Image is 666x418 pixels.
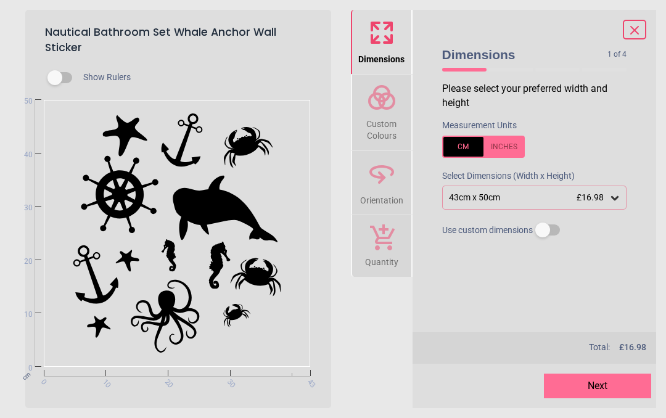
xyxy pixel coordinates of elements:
[365,250,398,269] span: Quantity
[162,377,170,385] span: 20
[352,112,411,142] span: Custom Colours
[45,20,311,60] h5: Nautical Bathroom Set Whale Anchor Wall Sticker
[224,377,232,385] span: 30
[305,377,313,385] span: 43
[20,371,31,382] span: cm
[100,377,108,385] span: 10
[577,192,604,202] span: £16.98
[442,224,533,237] span: Use custom dimensions
[442,82,637,110] p: Please select your preferred width and height
[442,46,608,64] span: Dimensions
[9,309,33,320] span: 10
[38,377,46,385] span: 0
[624,342,646,352] span: 16.98
[351,215,413,277] button: Quantity
[442,120,517,132] label: Measurement Units
[351,75,413,150] button: Custom Colours
[351,10,413,74] button: Dimensions
[9,363,33,374] span: 0
[441,342,647,354] div: Total:
[358,47,405,66] span: Dimensions
[619,342,646,354] span: £
[9,203,33,213] span: 30
[360,189,403,207] span: Orientation
[448,192,609,203] div: 43cm x 50cm
[9,150,33,160] span: 40
[351,151,413,215] button: Orientation
[9,96,33,107] span: 50
[55,70,331,85] div: Show Rulers
[432,170,575,182] label: Select Dimensions (Width x Height)
[607,49,627,60] span: 1 of 4
[544,374,651,398] button: Next
[9,256,33,267] span: 20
